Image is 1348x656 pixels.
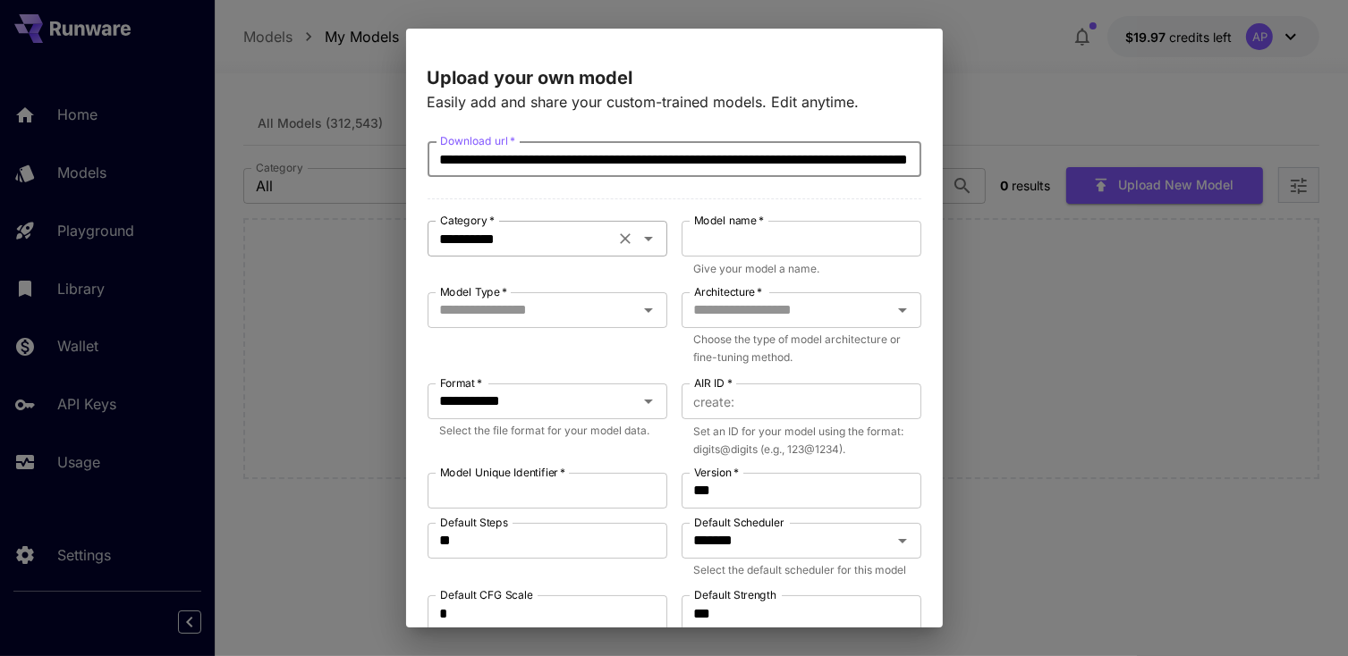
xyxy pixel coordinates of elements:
button: Open [890,528,915,553]
button: Open [636,298,661,323]
p: Select the file format for your model data. [440,422,655,440]
label: Default Steps [440,515,508,530]
button: Open [636,226,661,251]
label: Download url [440,133,515,148]
span: create : [694,391,735,412]
label: Category [440,213,495,228]
label: Model Unique Identifier [440,465,565,480]
p: Give your model a name. [694,260,909,278]
label: Model name [694,213,764,228]
button: Open [890,298,915,323]
p: Easily add and share your custom-trained models. Edit anytime. [428,91,921,113]
label: AIR ID [694,375,733,391]
p: Set an ID for your model using the format: digits@digits (e.g., 123@1234). [694,423,909,458]
button: Open [636,389,661,414]
label: Default CFG Scale [440,587,533,602]
button: Clear [613,226,638,251]
p: Upload your own model [428,64,921,91]
p: Choose the type of model architecture or fine-tuning method. [694,331,909,366]
label: Architecture [694,284,763,299]
p: Select the default scheduler for this model [694,561,909,579]
label: Format [440,375,482,391]
label: Model Type [440,284,507,299]
label: Default Scheduler [694,515,784,530]
label: Default Strength [694,587,776,602]
label: Version [694,465,739,480]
